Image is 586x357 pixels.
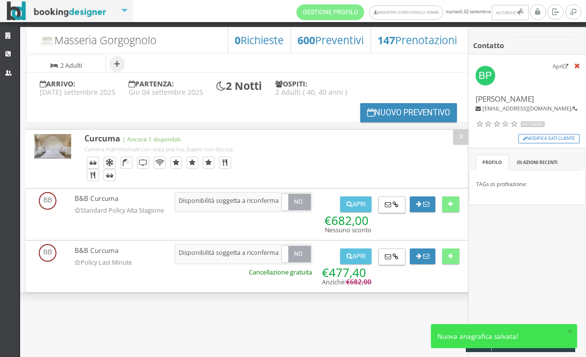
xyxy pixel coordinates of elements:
b: Contatto [473,41,504,50]
button: × [567,327,573,336]
button: Notifiche [492,5,528,20]
a: Profilo [476,155,509,171]
span: 0 [518,159,521,165]
h6: / [476,106,577,112]
a: ( ) Azioni recenti [510,155,565,171]
div: Not Rated [476,119,519,130]
span: [PERSON_NAME] [476,94,534,104]
span: [EMAIL_ADDRESS][DOMAIN_NAME] [482,105,571,112]
a: Gestione Profilo [296,4,364,20]
a: Apri [553,61,568,70]
span: Nuova anagrafica salvata! [437,332,518,341]
img: Beth Parker [476,66,496,86]
span: Not Rated [521,121,544,127]
img: BookingDesigner.com [7,1,107,21]
span: martedì, 02 settembre [296,4,530,20]
span: TAGs di profilazione: [476,180,527,188]
button: Modifica dati cliente [518,134,580,143]
small: Apri [553,62,568,70]
span: offerte da inviare [494,334,558,350]
a: Masseria Gorgognolo Admin [369,5,443,20]
a: Not Rated [476,119,545,129]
